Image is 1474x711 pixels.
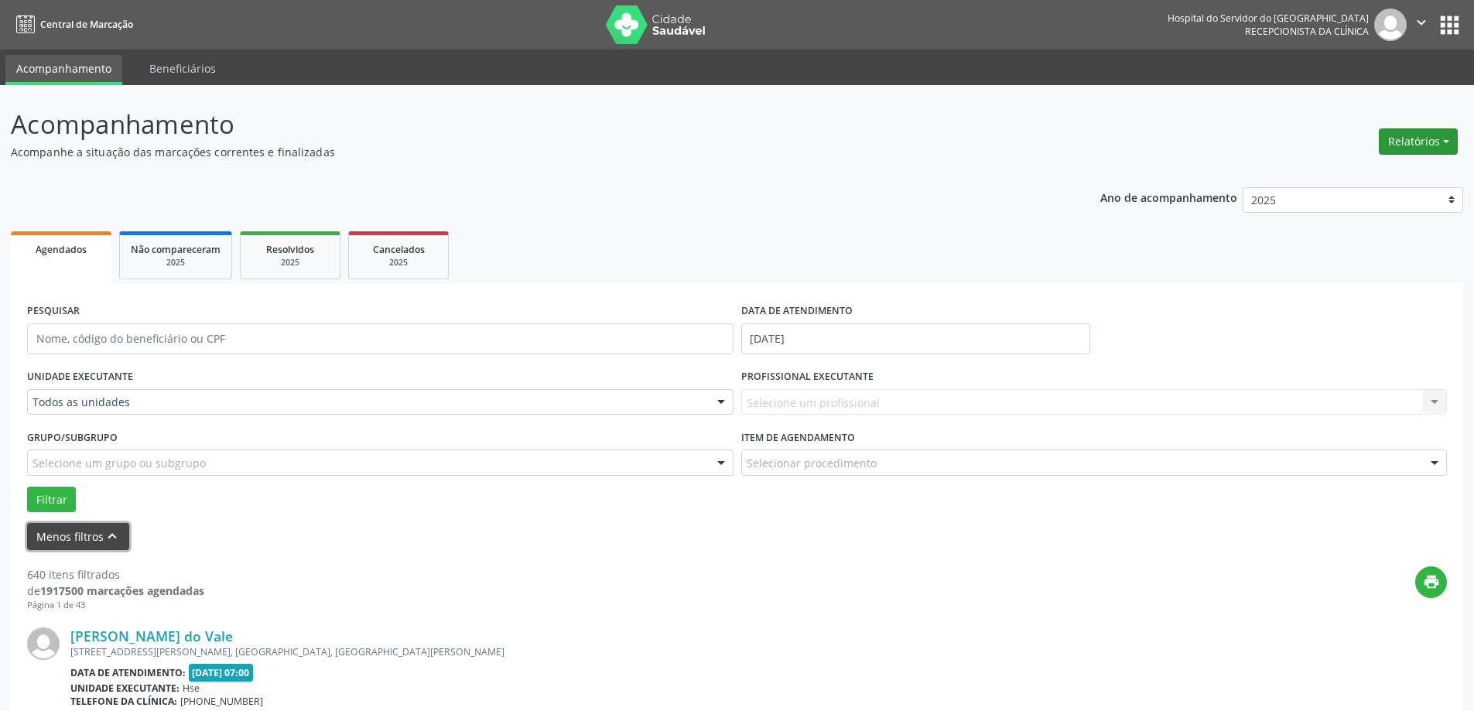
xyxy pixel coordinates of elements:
[11,144,1028,160] p: Acompanhe a situação das marcações correntes e finalizadas
[1415,566,1447,598] button: print
[5,55,122,85] a: Acompanhamento
[32,395,702,410] span: Todos as unidades
[1436,12,1463,39] button: apps
[36,243,87,256] span: Agendados
[741,323,1090,354] input: Selecione um intervalo
[1100,187,1237,207] p: Ano de acompanhamento
[1413,14,1430,31] i: 
[1407,9,1436,41] button: 
[40,18,133,31] span: Central de Marcação
[183,682,200,695] span: Hse
[70,666,186,679] b: Data de atendimento:
[40,583,204,598] strong: 1917500 marcações agendadas
[27,566,204,583] div: 640 itens filtrados
[27,365,133,389] label: UNIDADE EXECUTANTE
[180,695,263,708] span: [PHONE_NUMBER]
[266,243,314,256] span: Resolvidos
[27,583,204,599] div: de
[104,528,121,545] i: keyboard_arrow_up
[741,426,855,450] label: Item de agendamento
[27,487,76,513] button: Filtrar
[360,257,437,268] div: 2025
[11,105,1028,144] p: Acompanhamento
[131,243,221,256] span: Não compareceram
[139,55,227,82] a: Beneficiários
[1379,128,1458,155] button: Relatórios
[70,645,1215,658] div: [STREET_ADDRESS][PERSON_NAME], [GEOGRAPHIC_DATA], [GEOGRAPHIC_DATA][PERSON_NAME]
[131,257,221,268] div: 2025
[251,257,329,268] div: 2025
[70,682,180,695] b: Unidade executante:
[32,455,206,471] span: Selecione um grupo ou subgrupo
[27,627,60,660] img: img
[741,365,874,389] label: PROFISSIONAL EXECUTANTE
[27,523,129,550] button: Menos filtroskeyboard_arrow_up
[189,664,254,682] span: [DATE] 07:00
[1245,25,1369,38] span: Recepcionista da clínica
[373,243,425,256] span: Cancelados
[1168,12,1369,25] div: Hospital do Servidor do [GEOGRAPHIC_DATA]
[1374,9,1407,41] img: img
[27,599,204,612] div: Página 1 de 43
[11,12,133,37] a: Central de Marcação
[70,695,177,708] b: Telefone da clínica:
[747,455,877,471] span: Selecionar procedimento
[1423,573,1440,590] i: print
[27,323,734,354] input: Nome, código do beneficiário ou CPF
[27,299,80,323] label: PESQUISAR
[741,299,853,323] label: DATA DE ATENDIMENTO
[27,426,118,450] label: Grupo/Subgrupo
[70,627,233,644] a: [PERSON_NAME] do Vale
